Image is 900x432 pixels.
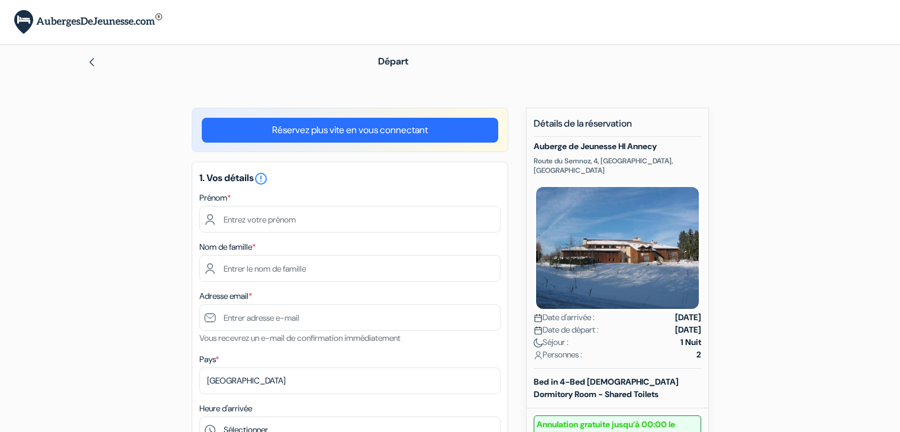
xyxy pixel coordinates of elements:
[534,156,701,175] p: Route du Semnoz, 4, [GEOGRAPHIC_DATA], [GEOGRAPHIC_DATA]
[534,118,701,137] h5: Détails de la réservation
[534,311,595,324] span: Date d'arrivée :
[199,192,231,204] label: Prénom
[199,206,501,233] input: Entrez votre prénom
[202,118,498,143] a: Réservez plus vite en vous connectant
[696,349,701,361] strong: 2
[199,255,501,282] input: Entrer le nom de famille
[378,55,408,67] span: Départ
[87,57,96,67] img: left_arrow.svg
[534,314,543,323] img: calendar.svg
[675,311,701,324] strong: [DATE]
[199,353,219,366] label: Pays
[534,351,543,360] img: user_icon.svg
[199,333,401,343] small: Vous recevrez un e-mail de confirmation immédiatement
[254,172,268,186] i: error_outline
[675,324,701,336] strong: [DATE]
[680,336,701,349] strong: 1 Nuit
[199,241,256,253] label: Nom de famille
[534,326,543,335] img: calendar.svg
[14,10,162,34] img: AubergesDeJeunesse.com
[254,172,268,184] a: error_outline
[534,376,679,399] b: Bed in 4-Bed [DEMOGRAPHIC_DATA] Dormitory Room - Shared Toilets
[199,402,252,415] label: Heure d'arrivée
[534,141,701,151] h5: Auberge de Jeunesse HI Annecy
[199,290,252,302] label: Adresse email
[199,172,501,186] h5: 1. Vos détails
[534,336,569,349] span: Séjour :
[534,338,543,347] img: moon.svg
[534,324,599,336] span: Date de départ :
[199,304,501,331] input: Entrer adresse e-mail
[534,349,582,361] span: Personnes :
